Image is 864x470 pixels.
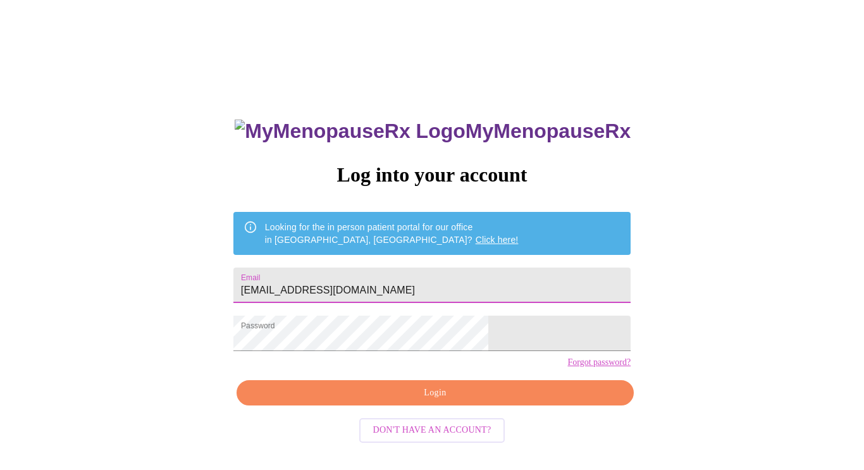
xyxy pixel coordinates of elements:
button: Login [237,380,634,406]
span: Don't have an account? [373,423,491,438]
button: Don't have an account? [359,418,505,443]
a: Click here! [476,235,519,245]
span: Login [251,385,619,401]
div: Looking for the in person patient portal for our office in [GEOGRAPHIC_DATA], [GEOGRAPHIC_DATA]? [265,216,519,251]
a: Forgot password? [567,357,631,368]
h3: Log into your account [233,163,631,187]
img: MyMenopauseRx Logo [235,120,465,143]
h3: MyMenopauseRx [235,120,631,143]
a: Don't have an account? [356,424,509,435]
